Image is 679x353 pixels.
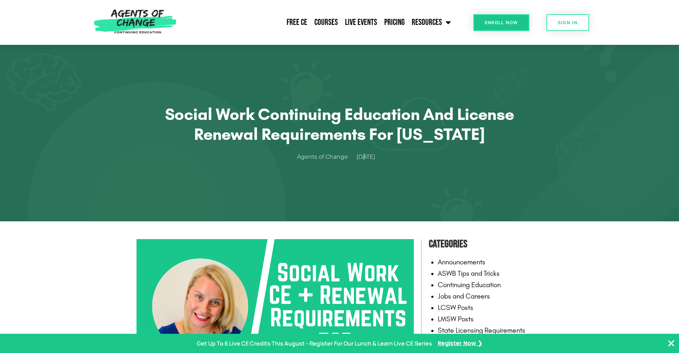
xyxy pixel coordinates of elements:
[485,20,518,25] span: Enroll Now
[667,339,675,348] button: Close Banner
[197,338,432,349] p: Get Up To 6 Live CE Credits This August - Register For Our Lunch & Learn Live CE Series
[341,14,381,31] a: Live Events
[438,269,500,278] a: ASWB Tips and Tricks
[356,153,375,160] time: [DATE]
[558,20,578,25] span: SIGN IN
[473,14,529,31] a: Enroll Now
[381,14,408,31] a: Pricing
[311,14,341,31] a: Courses
[438,303,473,312] a: LCSW Posts
[438,280,501,289] a: Continuing Education
[546,14,589,31] a: SIGN IN
[297,152,355,162] a: Agents of Change
[180,14,454,31] nav: Menu
[438,292,490,300] a: Jobs and Careers
[429,236,543,253] h4: Categories
[438,326,525,334] a: State Licensing Requirements
[154,104,525,144] h1: Social Work Continuing Education and License Renewal Requirements for [US_STATE]
[283,14,311,31] a: Free CE
[297,152,348,162] span: Agents of Change
[438,315,474,323] a: LMSW Posts
[438,338,482,349] a: Register Now ❯
[408,14,454,31] a: Resources
[356,152,382,162] a: [DATE]
[438,258,485,266] a: Announcements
